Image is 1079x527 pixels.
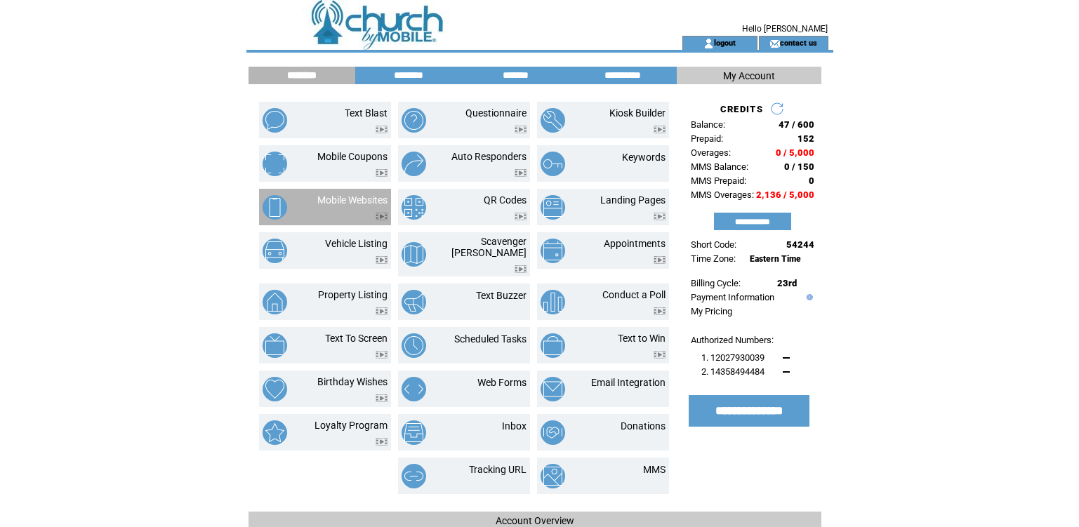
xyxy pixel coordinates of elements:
[618,333,666,344] a: Text to Win
[541,333,565,358] img: text-to-win.png
[654,213,666,220] img: video.png
[691,133,723,144] span: Prepaid:
[263,420,287,445] img: loyalty-program.png
[809,175,814,186] span: 0
[786,239,814,250] span: 54244
[541,290,565,314] img: conduct-a-poll.png
[691,175,746,186] span: MMS Prepaid:
[376,126,388,133] img: video.png
[263,108,287,133] img: text-blast.png
[376,394,388,402] img: video.png
[402,333,426,358] img: scheduled-tasks.png
[691,253,736,264] span: Time Zone:
[654,126,666,133] img: video.png
[477,377,527,388] a: Web Forms
[780,38,817,47] a: contact us
[515,265,527,273] img: video.png
[541,377,565,401] img: email-integration.png
[691,278,741,288] span: Billing Cycle:
[541,195,565,220] img: landing-pages.png
[602,289,666,300] a: Conduct a Poll
[691,161,748,172] span: MMS Balance:
[776,147,814,158] span: 0 / 5,000
[714,38,736,47] a: logout
[376,169,388,177] img: video.png
[621,420,666,432] a: Donations
[742,24,828,34] span: Hello [PERSON_NAME]
[691,147,731,158] span: Overages:
[723,70,775,81] span: My Account
[376,351,388,359] img: video.png
[402,195,426,220] img: qr-codes.png
[515,126,527,133] img: video.png
[263,195,287,220] img: mobile-websites.png
[402,242,426,267] img: scavenger-hunt.png
[720,104,763,114] span: CREDITS
[515,169,527,177] img: video.png
[402,290,426,314] img: text-buzzer.png
[541,239,565,263] img: appointments.png
[317,194,388,206] a: Mobile Websites
[777,278,797,288] span: 23rd
[784,161,814,172] span: 0 / 150
[454,333,527,345] a: Scheduled Tasks
[600,194,666,206] a: Landing Pages
[325,238,388,249] a: Vehicle Listing
[609,107,666,119] a: Kiosk Builder
[484,194,527,206] a: QR Codes
[643,464,666,475] a: MMS
[515,213,527,220] img: video.png
[541,108,565,133] img: kiosk-builder.png
[317,151,388,162] a: Mobile Coupons
[402,108,426,133] img: questionnaire.png
[318,289,388,300] a: Property Listing
[402,420,426,445] img: inbox.png
[541,420,565,445] img: donations.png
[701,366,764,377] span: 2. 14358494484
[769,38,780,49] img: contact_us_icon.gif
[402,377,426,401] img: web-forms.png
[345,107,388,119] a: Text Blast
[496,515,574,526] span: Account Overview
[451,151,527,162] a: Auto Responders
[703,38,714,49] img: account_icon.gif
[376,213,388,220] img: video.png
[469,464,527,475] a: Tracking URL
[803,294,813,300] img: help.gif
[502,420,527,432] a: Inbox
[701,352,764,363] span: 1. 12027930039
[451,236,527,258] a: Scavenger [PERSON_NAME]
[750,254,801,264] span: Eastern Time
[797,133,814,144] span: 152
[756,189,814,200] span: 2,136 / 5,000
[263,377,287,401] img: birthday-wishes.png
[376,307,388,315] img: video.png
[691,239,736,250] span: Short Code:
[376,256,388,264] img: video.png
[691,119,725,130] span: Balance:
[317,376,388,387] a: Birthday Wishes
[476,290,527,301] a: Text Buzzer
[691,189,754,200] span: MMS Overages:
[622,152,666,163] a: Keywords
[691,335,774,345] span: Authorized Numbers:
[654,307,666,315] img: video.png
[263,290,287,314] img: property-listing.png
[779,119,814,130] span: 47 / 600
[654,256,666,264] img: video.png
[263,239,287,263] img: vehicle-listing.png
[691,292,774,302] a: Payment Information
[591,377,666,388] a: Email Integration
[315,420,388,431] a: Loyalty Program
[263,152,287,176] img: mobile-coupons.png
[465,107,527,119] a: Questionnaire
[604,238,666,249] a: Appointments
[654,351,666,359] img: video.png
[376,438,388,446] img: video.png
[402,152,426,176] img: auto-responders.png
[541,464,565,488] img: mms.png
[691,306,732,316] a: My Pricing
[402,464,426,488] img: tracking-url.png
[263,333,287,358] img: text-to-screen.png
[541,152,565,176] img: keywords.png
